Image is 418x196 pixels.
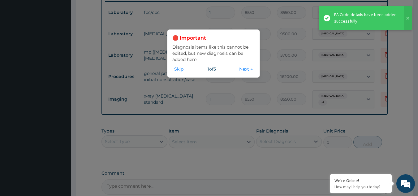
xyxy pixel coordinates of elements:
[172,44,255,63] p: Diagnosis items like this cannot be edited, but new diagnosis can be added here
[334,11,398,24] div: PA Code details have been added successfully
[172,66,185,72] button: Skip
[101,3,116,18] div: Minimize live chat window
[334,178,387,183] div: We're Online!
[208,66,216,72] span: 1 of 3
[32,35,104,43] div: Chat with us now
[334,184,387,189] p: How may I help you today?
[36,59,85,121] span: We're online!
[3,130,118,152] textarea: Type your message and hit 'Enter'
[237,66,255,72] button: Next →
[11,31,25,46] img: d_794563401_company_1708531726252_794563401
[172,35,255,41] h3: 🔴 Important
